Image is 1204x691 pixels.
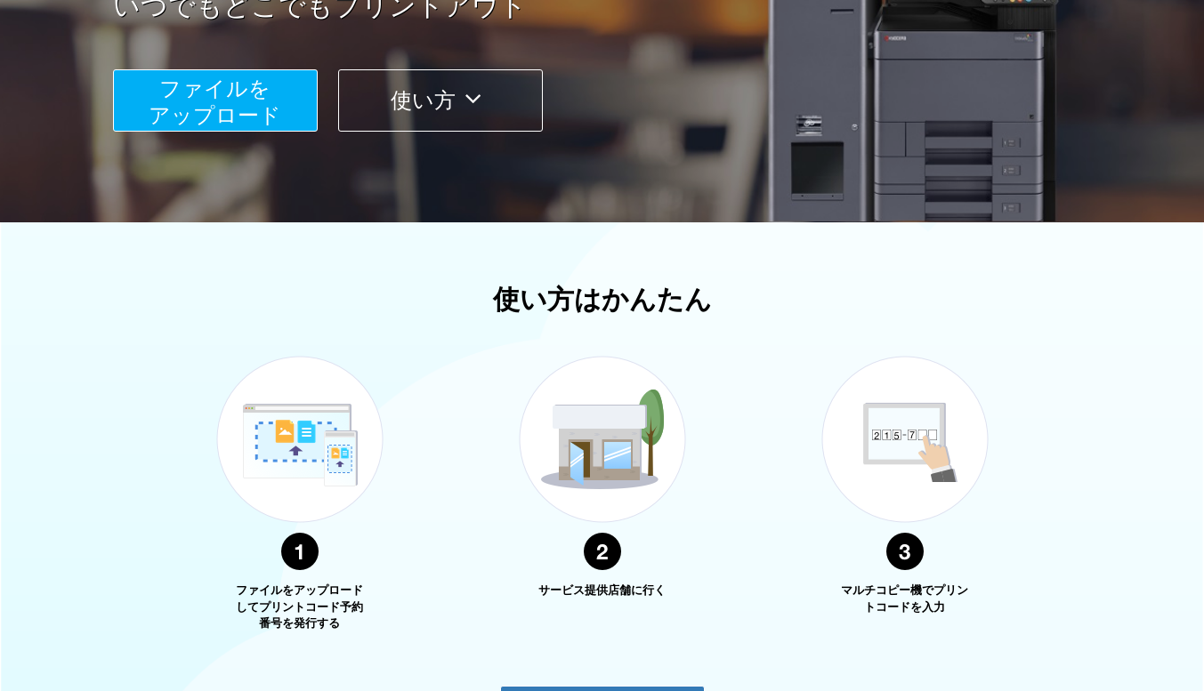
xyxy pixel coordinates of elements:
p: ファイルをアップロードしてプリントコード予約番号を発行する [233,583,367,632]
button: ファイルを​​アップロード [113,69,318,132]
p: サービス提供店舗に行く [536,583,669,599]
span: ファイルを ​​アップロード [149,76,281,127]
p: マルチコピー機でプリントコードを入力 [838,583,972,615]
button: 使い方 [338,69,543,132]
